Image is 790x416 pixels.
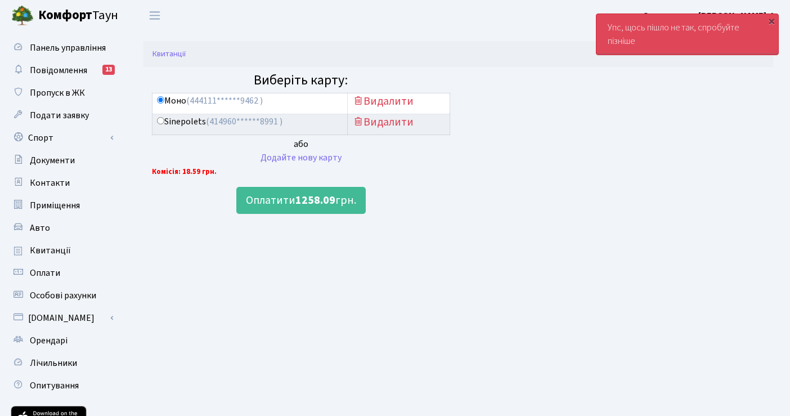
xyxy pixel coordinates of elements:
b: 1258.09 [295,193,335,208]
a: Особові рахунки [6,284,118,307]
div: Додайте нову карту [152,151,450,164]
a: Пропуск в ЖК [6,82,118,104]
label: Моно [157,95,263,108]
div: Упс, щось пішло не так, спробуйте пізніше [596,14,778,55]
div: 13 [102,65,115,75]
b: Комісія: 18.59 грн. [152,167,217,177]
img: logo.png [11,5,34,27]
a: Приміщення [6,194,118,217]
a: Оплати [6,262,118,284]
a: Квитанції [6,239,118,262]
span: Пропуск в ЖК [30,87,85,99]
b: Комфорт [38,6,92,24]
span: Панель управління [30,42,106,54]
span: Приміщення [30,199,80,212]
label: Sinepolets [157,115,282,128]
a: Контакти [6,172,118,194]
a: Повідомлення13 [6,59,118,82]
span: Контакти [30,177,70,189]
a: Подати заявку [6,104,118,127]
a: Квитанції [152,48,186,60]
span: Особові рахунки [30,289,96,302]
span: Подати заявку [30,109,89,122]
a: Лічильники [6,352,118,374]
span: Опитування [30,379,79,392]
a: Документи [6,149,118,172]
div: × [766,15,777,26]
a: Орендарі [6,329,118,352]
a: Спорт [6,127,118,149]
div: або [152,137,450,151]
span: Квитанції [30,244,71,257]
span: Авто [30,222,50,234]
a: [DOMAIN_NAME] [6,307,118,329]
a: Опитування [6,374,118,397]
button: Переключити навігацію [141,6,169,25]
span: Орендарі [30,334,68,347]
span: Документи [30,154,75,167]
span: Оплати [30,267,60,279]
a: Панель управління [6,37,118,59]
a: Авто [6,217,118,239]
b: Синеполець [PERSON_NAME]. І. [643,10,776,22]
span: Таун [38,6,118,25]
h5: Видалити [352,115,445,129]
button: Оплатити1258.09грн. [236,187,366,214]
h4: Виберіть карту: [152,73,450,89]
a: Синеполець [PERSON_NAME]. І. [643,9,776,23]
span: Лічильники [30,357,77,369]
span: Повідомлення [30,64,87,77]
h5: Видалити [352,95,445,108]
